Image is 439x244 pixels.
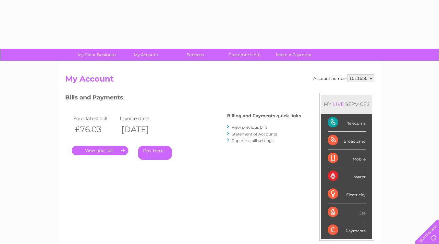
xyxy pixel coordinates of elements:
div: LIVE [332,101,345,107]
a: Statement of Accounts [232,132,277,136]
div: Account number [313,74,374,82]
td: Your latest bill [72,114,118,123]
div: Mobile [328,149,366,167]
a: Make A Payment [267,49,321,61]
a: Customer Help [218,49,271,61]
a: View previous bills [232,125,267,130]
h4: Billing and Payments quick links [227,113,301,118]
td: Invoice date [118,114,165,123]
a: My Clear Business [70,49,123,61]
div: MY SERVICES [321,95,372,113]
a: Services [168,49,222,61]
a: . [72,146,128,155]
div: Electricity [328,185,366,203]
div: Gas [328,203,366,221]
a: My Account [119,49,173,61]
a: Pay Here [138,146,172,160]
h3: Bills and Payments [65,93,301,104]
th: £76.03 [72,123,118,136]
div: Telecoms [328,114,366,132]
h2: My Account [65,74,374,87]
a: Paperless bill settings [232,138,274,143]
th: [DATE] [118,123,165,136]
div: Broadband [328,132,366,149]
div: Water [328,167,366,185]
div: Payments [328,221,366,239]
